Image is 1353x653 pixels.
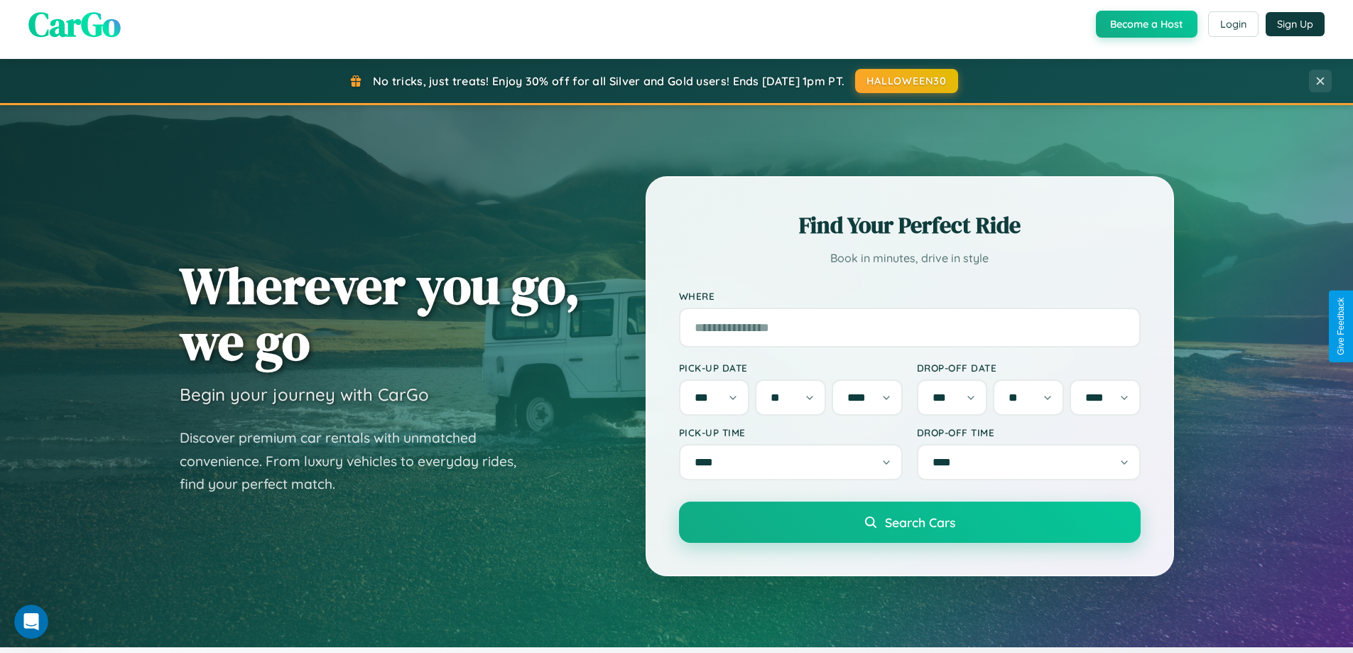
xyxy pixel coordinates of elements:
p: Book in minutes, drive in style [679,248,1141,269]
button: HALLOWEEN30 [855,69,958,93]
button: Search Cars [679,502,1141,543]
h1: Wherever you go, we go [180,257,580,369]
button: Login [1208,11,1259,37]
span: Search Cars [885,514,955,530]
label: Pick-up Date [679,362,903,374]
h3: Begin your journey with CarGo [180,384,429,405]
label: Pick-up Time [679,426,903,438]
label: Where [679,290,1141,302]
p: Discover premium car rentals with unmatched convenience. From luxury vehicles to everyday rides, ... [180,426,535,496]
iframe: Intercom live chat [14,605,48,639]
button: Become a Host [1096,11,1197,38]
h2: Find Your Perfect Ride [679,210,1141,241]
span: No tricks, just treats! Enjoy 30% off for all Silver and Gold users! Ends [DATE] 1pm PT. [373,74,844,88]
label: Drop-off Time [917,426,1141,438]
span: CarGo [28,1,121,48]
button: Sign Up [1266,12,1325,36]
div: Give Feedback [1336,298,1346,355]
label: Drop-off Date [917,362,1141,374]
